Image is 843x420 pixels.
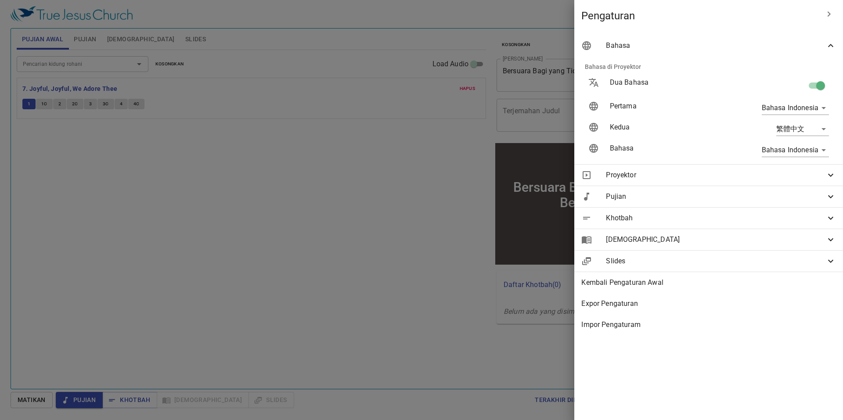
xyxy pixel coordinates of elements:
[574,229,843,250] div: [DEMOGRAPHIC_DATA]
[5,39,185,69] div: Bersuara Bagi yang Tidak Bersuara!
[574,293,843,314] div: Expor Pengaturan
[606,213,825,223] span: Khotbah
[217,62,234,74] li: 122
[581,319,836,330] span: Impor Pengaturam
[574,314,843,335] div: Impor Pengaturam
[762,101,829,115] div: Bahasa Indonesia
[606,170,825,180] span: Proyektor
[574,165,843,186] div: Proyektor
[574,186,843,207] div: Pujian
[578,56,839,77] li: Bahasa di Proyektor
[776,122,829,136] div: 繁體中文
[581,298,836,309] span: Expor Pengaturan
[762,143,829,157] div: Bahasa Indonesia
[574,208,843,229] div: Khotbah
[606,40,825,51] span: Bahasa
[606,256,825,266] span: Slides
[574,251,843,272] div: Slides
[610,143,723,154] p: Bahasa
[606,234,825,245] span: [DEMOGRAPHIC_DATA]
[211,52,240,60] p: Pujian 詩
[610,122,723,133] p: Kedua
[574,272,843,293] div: Kembali Pengaturan Awal
[606,191,825,202] span: Pujian
[610,77,723,88] p: Dua Bahasa
[581,9,818,23] span: Pengaturan
[610,101,723,111] p: Pertama
[574,35,843,56] div: Bahasa
[581,277,836,288] span: Kembali Pengaturan Awal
